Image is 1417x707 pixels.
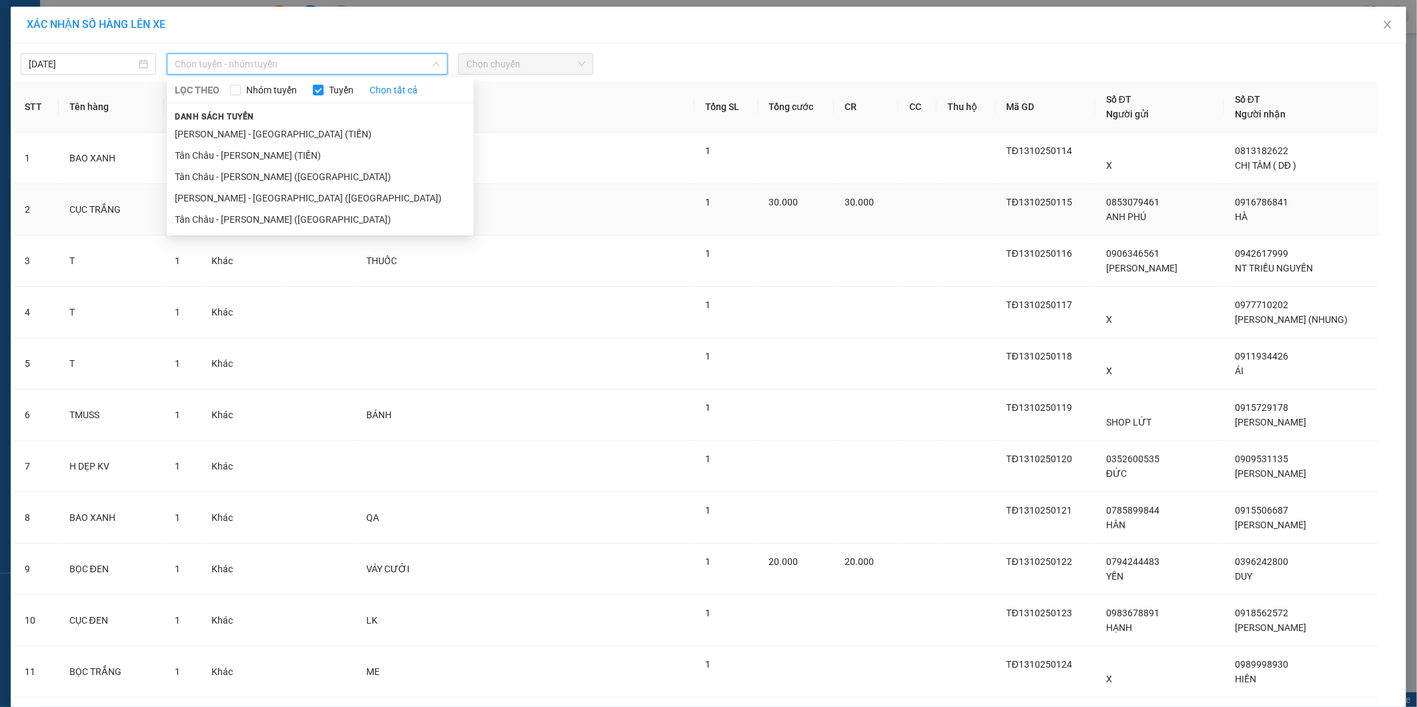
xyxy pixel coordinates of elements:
[175,666,180,677] span: 1
[14,133,59,184] td: 1
[1007,299,1072,310] span: TĐ1310250117
[937,81,995,133] th: Thu hộ
[14,441,59,492] td: 7
[366,512,379,523] span: QA
[705,197,711,207] span: 1
[356,81,694,133] th: Ghi chú
[14,81,59,133] th: STT
[1235,109,1286,119] span: Người nhận
[1235,674,1256,684] span: HIỀN
[1106,197,1159,207] span: 0853079461
[1106,366,1112,376] span: X
[201,287,283,338] td: Khác
[201,492,283,544] td: Khác
[167,145,474,166] li: Tân Châu - [PERSON_NAME] (TIỀN)
[705,402,711,413] span: 1
[1235,94,1260,105] span: Số ĐT
[1235,263,1313,273] span: NT TRIỀU NGUYÊN
[1106,211,1146,222] span: ANH PHÚ
[1369,7,1406,44] button: Close
[1235,211,1248,222] span: HÀ
[59,81,165,133] th: Tên hàng
[324,83,359,97] span: Tuyến
[175,461,180,472] span: 1
[705,454,711,464] span: 1
[705,505,711,516] span: 1
[1235,520,1306,530] span: [PERSON_NAME]
[1235,571,1252,582] span: DUY
[59,492,165,544] td: BAO XANH
[705,351,711,362] span: 1
[167,166,474,187] li: Tân Châu - [PERSON_NAME] ([GEOGRAPHIC_DATA])
[14,184,59,235] td: 2
[1106,109,1149,119] span: Người gửi
[164,81,201,133] th: SL
[201,235,283,287] td: Khác
[1007,145,1072,156] span: TĐ1310250114
[1235,622,1306,633] span: [PERSON_NAME]
[370,83,418,97] a: Chọn tất cả
[14,544,59,595] td: 9
[167,209,474,230] li: Tân Châu - [PERSON_NAME] ([GEOGRAPHIC_DATA])
[1235,402,1288,413] span: 0915729178
[1235,160,1296,171] span: CHỊ TÂM ( DĐ )
[1235,145,1288,156] span: 0813182622
[29,57,136,71] input: 13/10/2025
[1106,468,1127,479] span: ĐỨC
[167,187,474,209] li: [PERSON_NAME] - [GEOGRAPHIC_DATA] ([GEOGRAPHIC_DATA])
[59,287,165,338] td: T
[1007,197,1072,207] span: TĐ1310250115
[14,235,59,287] td: 3
[1106,263,1177,273] span: [PERSON_NAME]
[14,492,59,544] td: 8
[366,615,378,626] span: LK
[59,544,165,595] td: BỌC ĐEN
[1106,160,1112,171] span: X
[1007,608,1072,618] span: TĐ1310250123
[366,410,392,420] span: BÁNH
[845,556,874,567] span: 20.000
[1106,622,1132,633] span: HẠNH
[59,595,165,646] td: CỤC ĐEN
[59,338,165,390] td: T
[59,390,165,441] td: TMUSS
[769,197,799,207] span: 30.000
[769,556,799,567] span: 20.000
[59,441,165,492] td: H DẸP KV
[705,299,711,310] span: 1
[1106,520,1125,530] span: HÂN
[1235,366,1244,376] span: ÁI
[1235,351,1288,362] span: 0911934426
[1235,454,1288,464] span: 0909531135
[1235,659,1288,670] span: 0989998930
[366,666,380,677] span: ME
[1007,556,1072,567] span: TĐ1310250122
[201,441,283,492] td: Khác
[1106,608,1159,618] span: 0983678891
[705,659,711,670] span: 1
[201,338,283,390] td: Khác
[201,646,283,698] td: Khác
[366,255,397,266] span: THUỐC
[1007,659,1072,670] span: TĐ1310250124
[241,83,302,97] span: Nhóm tuyến
[1235,299,1288,310] span: 0977710202
[14,287,59,338] td: 4
[14,646,59,698] td: 11
[1235,314,1348,325] span: [PERSON_NAME] (NHUNG)
[845,197,874,207] span: 30.000
[175,512,180,523] span: 1
[175,615,180,626] span: 1
[1106,505,1159,516] span: 0785899844
[1106,571,1123,582] span: YẾN
[1235,556,1288,567] span: 0396242800
[1235,505,1288,516] span: 0915506687
[1007,351,1072,362] span: TĐ1310250118
[201,595,283,646] td: Khác
[466,54,586,74] span: Chọn chuyến
[167,123,474,145] li: [PERSON_NAME] - [GEOGRAPHIC_DATA] (TIỀN)
[1007,248,1072,259] span: TĐ1310250116
[432,60,440,68] span: down
[175,307,180,317] span: 1
[1235,608,1288,618] span: 0918562572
